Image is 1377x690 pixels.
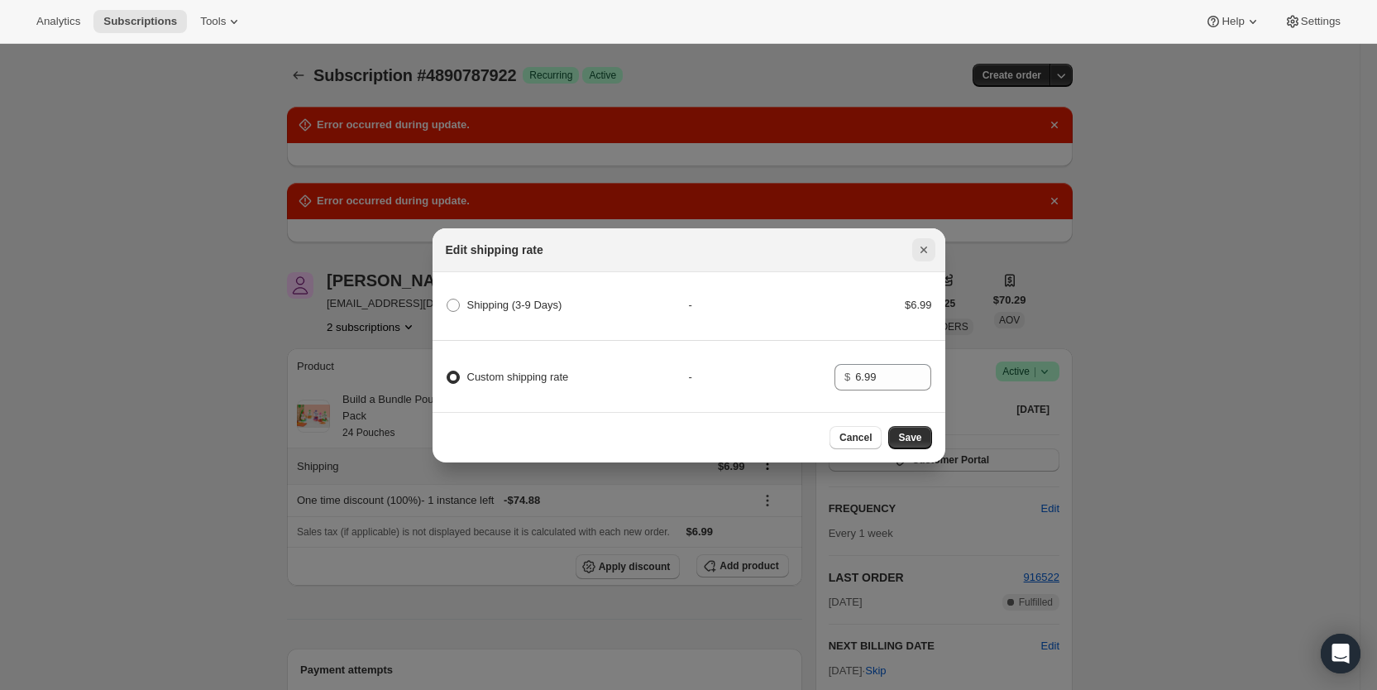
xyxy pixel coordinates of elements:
[839,431,872,444] span: Cancel
[446,242,543,258] h2: Edit shipping rate
[1195,10,1270,33] button: Help
[1274,10,1351,33] button: Settings
[830,426,882,449] button: Cancel
[1301,15,1341,28] span: Settings
[190,10,252,33] button: Tools
[1222,15,1244,28] span: Help
[467,299,562,311] span: Shipping (3-9 Days)
[467,371,569,383] span: Custom shipping rate
[93,10,187,33] button: Subscriptions
[834,297,932,314] div: $6.99
[36,15,80,28] span: Analytics
[689,297,834,314] div: -
[888,426,931,449] button: Save
[200,15,226,28] span: Tools
[844,371,850,383] span: $
[103,15,177,28] span: Subscriptions
[26,10,90,33] button: Analytics
[912,238,935,261] button: Close
[898,431,921,444] span: Save
[1321,634,1360,673] div: Open Intercom Messenger
[689,369,834,386] div: -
